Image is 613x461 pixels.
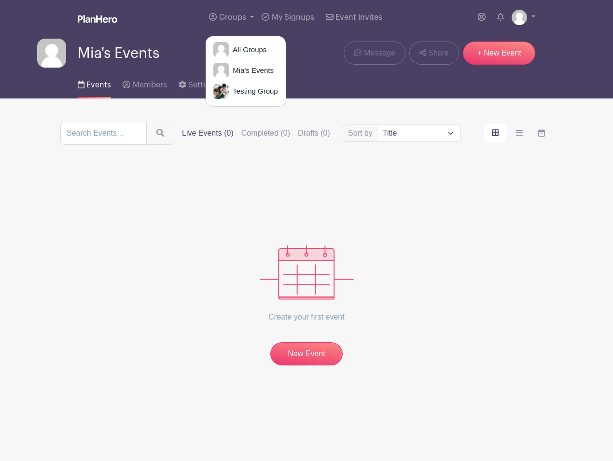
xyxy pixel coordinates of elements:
[182,127,338,139] div: filters
[206,40,285,59] a: All Groups
[86,81,111,89] span: Events
[188,81,219,89] span: Settings
[512,10,527,25] img: default-ce2991bfa6775e67f084385cd625a349d9dcbb7a52a09fb2fda1e96e2d18dcdb.png
[335,14,382,21] span: Event Invites
[348,127,376,139] label: Sort by
[78,45,159,61] span: Mia's Events
[213,42,229,57] img: default-ce2991bfa6775e67f084385cd625a349d9dcbb7a52a09fb2fda1e96e2d18dcdb.png
[229,44,266,56] span: All Groups
[229,86,278,97] span: Testing Group
[206,82,285,101] a: Testing Group
[78,68,111,98] a: Events
[213,63,229,78] img: default-ce2991bfa6775e67f084385cd625a349d9dcbb7a52a09fb2fda1e96e2d18dcdb.png
[219,14,246,21] span: Groups
[241,127,290,139] label: Completed (0)
[206,61,285,80] a: Mia's Events
[260,245,354,300] img: events_empty-56550af544ae17c43cc50f3ebafa394433d06d5f1891c01edc4b5d1d59cfda54.svg
[298,127,330,139] label: Drafts (0)
[78,15,117,23] img: logo_white-6c42ec7e38ccf1d336a20a19083b03d10ae64f83f12c07503d8b9e83406b4c7d.svg
[409,42,459,65] a: Share
[260,300,354,335] p: Create your first event
[229,65,274,76] span: Mia's Events
[270,342,343,365] a: New Event
[344,42,405,65] a: Message
[463,42,535,65] a: + New Event
[272,14,314,21] span: My Signups
[182,127,234,139] label: Live Events (0)
[123,68,167,98] a: Members
[213,84,229,99] img: SATvsACT-page-science.jpg
[133,81,167,89] span: Members
[428,47,449,59] span: Share
[364,47,395,59] span: Message
[205,36,286,107] div: Groups
[37,39,66,68] img: default-ce2991bfa6775e67f084385cd625a349d9dcbb7a52a09fb2fda1e96e2d18dcdb.png
[60,122,147,145] input: Search Events...
[179,68,219,98] a: Settings
[484,124,553,143] div: order and view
